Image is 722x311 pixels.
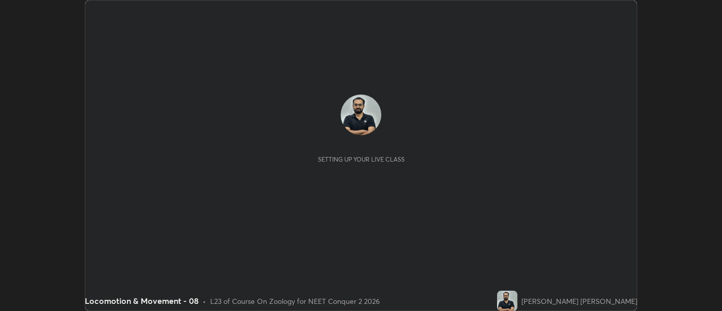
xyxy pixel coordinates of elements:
img: b085cb20fb0f4526aa32f9ad54b1e8dd.jpg [341,95,381,135]
div: • [203,296,206,306]
div: [PERSON_NAME] [PERSON_NAME] [521,296,637,306]
div: L23 of Course On Zoology for NEET Conquer 2 2026 [210,296,380,306]
div: Locomotion & Movement - 08 [85,295,199,307]
div: Setting up your live class [318,155,405,163]
img: b085cb20fb0f4526aa32f9ad54b1e8dd.jpg [497,291,517,311]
